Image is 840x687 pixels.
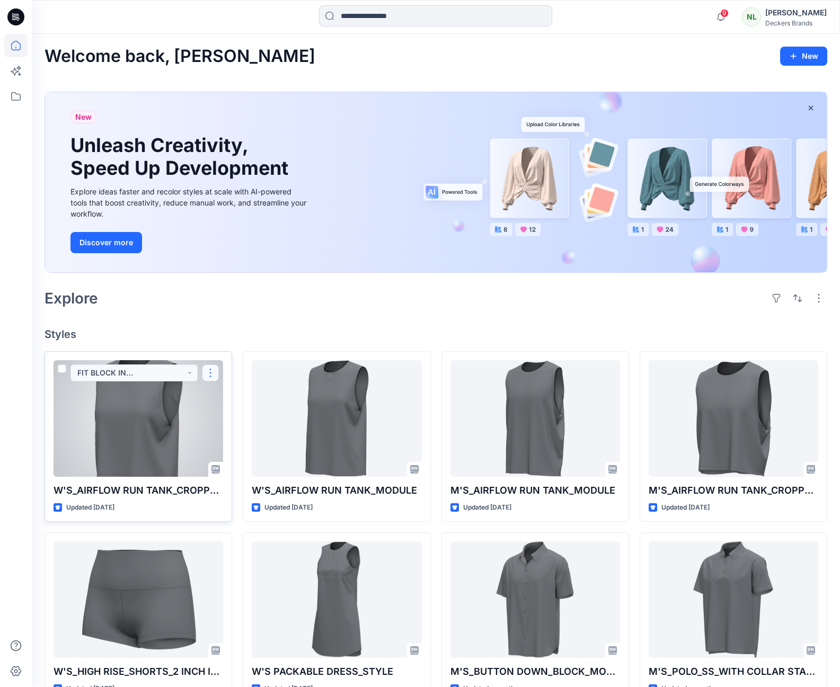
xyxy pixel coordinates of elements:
a: W'S PACKABLE DRESS_STYLE [252,541,421,658]
a: M'S_AIRFLOW RUN TANK_MODULE [450,360,620,477]
p: Updated [DATE] [661,502,710,513]
div: [PERSON_NAME] [765,6,827,19]
p: W'S_AIRFLOW RUN TANK_CROPPED_MODULE [54,483,223,498]
p: Updated [DATE] [264,502,313,513]
div: NL [742,7,761,26]
p: M'S_BUTTON DOWN_BLOCK_MODULE [450,664,620,679]
button: New [780,47,827,66]
a: Discover more [70,232,309,253]
p: W'S_HIGH RISE_SHORTS_2 INCH INSEAM [54,664,223,679]
span: 9 [720,9,729,17]
h2: Explore [45,290,98,307]
p: W'S_AIRFLOW RUN TANK_MODULE [252,483,421,498]
h4: Styles [45,328,827,341]
div: Deckers Brands [765,19,827,27]
p: W'S PACKABLE DRESS_STYLE [252,664,421,679]
a: W'S_AIRFLOW RUN TANK_MODULE [252,360,421,477]
p: M'S_AIRFLOW RUN TANK_MODULE [450,483,620,498]
button: Discover more [70,232,142,253]
span: New [75,111,92,123]
h1: Unleash Creativity, Speed Up Development [70,134,293,180]
p: Updated [DATE] [463,502,511,513]
p: M'S_AIRFLOW RUN TANK_CROPPED_MODULE [649,483,818,498]
p: Updated [DATE] [66,502,114,513]
a: M'S_POLO_SS_WITH COLLAR STAND_BLOCK_MODULE [649,541,818,658]
div: Explore ideas faster and recolor styles at scale with AI-powered tools that boost creativity, red... [70,186,309,219]
p: M'S_POLO_SS_WITH COLLAR STAND_BLOCK_MODULE [649,664,818,679]
a: W'S_AIRFLOW RUN TANK_CROPPED_MODULE [54,360,223,477]
h2: Welcome back, [PERSON_NAME] [45,47,315,66]
a: M'S_BUTTON DOWN_BLOCK_MODULE [450,541,620,658]
a: W'S_HIGH RISE_SHORTS_2 INCH INSEAM [54,541,223,658]
a: M'S_AIRFLOW RUN TANK_CROPPED_MODULE [649,360,818,477]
